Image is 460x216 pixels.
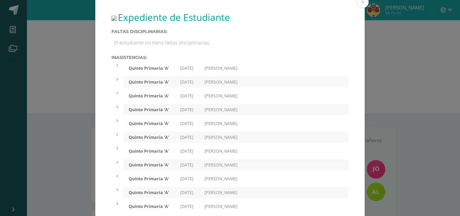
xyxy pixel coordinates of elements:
[199,204,243,209] div: [PERSON_NAME]
[111,29,349,34] label: Faltas Disciplinarias:
[199,148,243,154] div: [PERSON_NAME]
[199,79,243,85] div: [PERSON_NAME]
[111,37,349,49] div: El estudiante no tiene faltas disciplinarias.
[175,190,199,195] div: [DATE]
[123,190,175,195] div: Quinto Primaria 'A'
[123,176,175,182] div: Quinto Primaria 'A'
[199,65,243,71] div: [PERSON_NAME]
[175,65,199,71] div: [DATE]
[199,190,243,195] div: [PERSON_NAME]
[175,204,199,209] div: [DATE]
[123,79,175,85] div: Quinto Primaria 'A'
[111,11,349,24] h1: Expediente de Estudiante
[123,93,175,99] div: Quinto Primaria 'A'
[123,65,175,71] div: Quinto Primaria 'A'
[199,121,243,126] div: [PERSON_NAME]
[175,148,199,154] div: [DATE]
[123,204,175,209] div: Quinto Primaria 'A'
[199,93,243,99] div: [PERSON_NAME]
[123,121,175,126] div: Quinto Primaria 'A'
[111,55,349,60] label: Inasistencias:
[123,134,175,140] div: Quinto Primaria 'A'
[111,16,117,21] img: bow.png
[175,93,199,99] div: [DATE]
[123,107,175,113] div: Quinto Primaria 'A'
[199,134,243,140] div: [PERSON_NAME]
[199,176,243,182] div: [PERSON_NAME]
[199,107,243,113] div: [PERSON_NAME]
[123,162,175,168] div: Quinto Primaria 'A'
[175,162,199,168] div: [DATE]
[175,176,199,182] div: [DATE]
[123,148,175,154] div: Quinto Primaria 'A'
[175,134,199,140] div: [DATE]
[175,79,199,85] div: [DATE]
[175,107,199,113] div: [DATE]
[175,121,199,126] div: [DATE]
[199,162,243,168] div: [PERSON_NAME]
